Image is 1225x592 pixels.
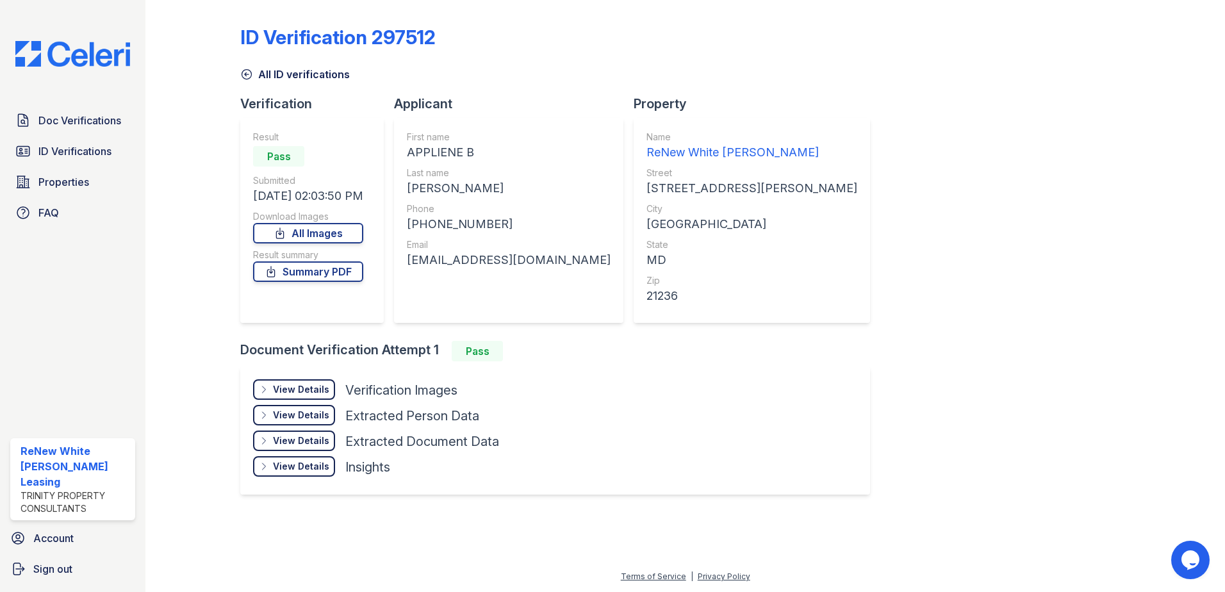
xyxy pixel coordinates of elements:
div: ReNew White [PERSON_NAME] Leasing [21,443,130,489]
iframe: chat widget [1171,541,1212,579]
div: APPLIENE B [407,144,611,161]
div: Pass [253,146,304,167]
div: State [646,238,857,251]
a: Properties [10,169,135,195]
div: View Details [273,409,329,422]
a: Sign out [5,556,140,582]
div: Download Images [253,210,363,223]
a: All ID verifications [240,67,350,82]
div: Street [646,167,857,179]
span: FAQ [38,205,59,220]
a: Name ReNew White [PERSON_NAME] [646,131,857,161]
span: ID Verifications [38,144,111,159]
div: | [691,571,693,581]
div: Name [646,131,857,144]
span: Sign out [33,561,72,577]
div: [DATE] 02:03:50 PM [253,187,363,205]
div: View Details [273,434,329,447]
div: First name [407,131,611,144]
img: CE_Logo_Blue-a8612792a0a2168367f1c8372b55b34899dd931a85d93a1a3d3e32e68fde9ad4.png [5,41,140,67]
span: Doc Verifications [38,113,121,128]
a: Account [5,525,140,551]
div: Insights [345,458,390,476]
a: All Images [253,223,363,243]
span: Account [33,530,74,546]
div: 21236 [646,287,857,305]
div: [EMAIL_ADDRESS][DOMAIN_NAME] [407,251,611,269]
div: Verification [240,95,394,113]
a: Summary PDF [253,261,363,282]
div: Extracted Document Data [345,432,499,450]
a: FAQ [10,200,135,226]
div: View Details [273,383,329,396]
a: Privacy Policy [698,571,750,581]
div: City [646,202,857,215]
a: Terms of Service [621,571,686,581]
div: Property [634,95,880,113]
div: Pass [452,341,503,361]
div: Result summary [253,249,363,261]
div: Zip [646,274,857,287]
div: MD [646,251,857,269]
div: [STREET_ADDRESS][PERSON_NAME] [646,179,857,197]
div: Applicant [394,95,634,113]
div: [PERSON_NAME] [407,179,611,197]
div: [GEOGRAPHIC_DATA] [646,215,857,233]
div: ID Verification 297512 [240,26,436,49]
span: Properties [38,174,89,190]
div: Submitted [253,174,363,187]
div: Result [253,131,363,144]
div: Trinity Property Consultants [21,489,130,515]
div: [PHONE_NUMBER] [407,215,611,233]
div: Last name [407,167,611,179]
a: ID Verifications [10,138,135,164]
div: ReNew White [PERSON_NAME] [646,144,857,161]
div: Document Verification Attempt 1 [240,341,880,361]
div: Phone [407,202,611,215]
div: Verification Images [345,381,457,399]
div: Extracted Person Data [345,407,479,425]
a: Doc Verifications [10,108,135,133]
div: Email [407,238,611,251]
div: View Details [273,460,329,473]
